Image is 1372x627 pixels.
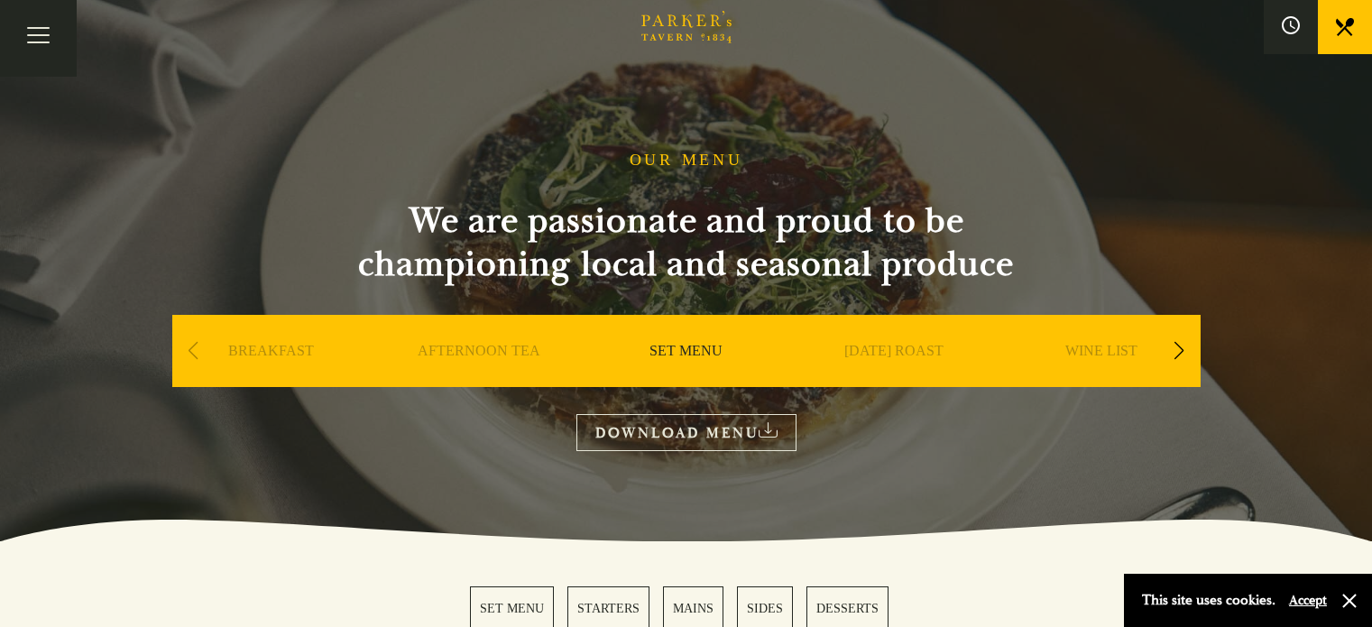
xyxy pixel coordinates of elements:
[228,342,314,414] a: BREAKFAST
[181,331,206,371] div: Previous slide
[1289,592,1327,609] button: Accept
[630,151,743,171] h1: OUR MENU
[1002,315,1201,441] div: 5 / 9
[418,342,540,414] a: AFTERNOON TEA
[380,315,578,441] div: 2 / 9
[844,342,944,414] a: [DATE] ROAST
[576,414,796,451] a: DOWNLOAD MENU
[795,315,993,441] div: 4 / 9
[587,315,786,441] div: 3 / 9
[1167,331,1192,371] div: Next slide
[1065,342,1137,414] a: WINE LIST
[1340,592,1358,610] button: Close and accept
[649,342,723,414] a: SET MENU
[172,315,371,441] div: 1 / 9
[1142,587,1275,613] p: This site uses cookies.
[326,199,1047,286] h2: We are passionate and proud to be championing local and seasonal produce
